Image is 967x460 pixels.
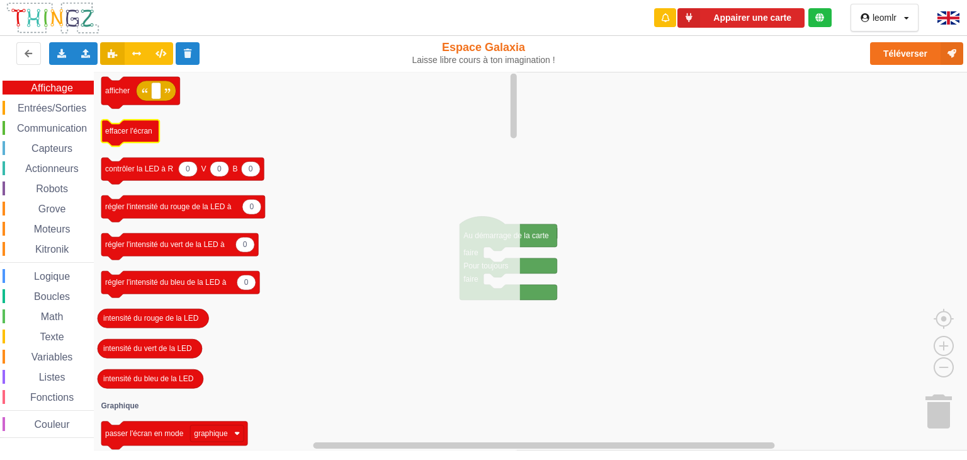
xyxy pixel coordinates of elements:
[29,83,74,93] span: Affichage
[32,291,72,302] span: Boucles
[37,204,68,214] span: Grove
[39,311,65,322] span: Math
[937,11,959,25] img: gb.png
[34,183,70,194] span: Robots
[6,1,100,35] img: thingz_logo.png
[233,164,238,173] text: B
[38,331,65,342] span: Texte
[870,42,963,65] button: Téléverser
[103,374,194,383] text: intensité du bleu de la LED
[186,164,190,173] text: 0
[194,429,228,438] text: graphique
[33,244,71,255] span: Kitronik
[105,202,232,211] text: régler l'intensité du rouge de la LED à
[201,164,206,173] text: V
[32,224,72,234] span: Moteurs
[105,429,184,438] text: passer l'écran en mode
[244,278,249,287] text: 0
[105,278,227,287] text: régler l'intensité du bleu de la LED à
[401,55,567,66] div: Laisse libre cours à ton imagination !
[103,344,192,353] text: intensité du vert de la LED
[677,8,805,28] button: Appairer une carte
[101,401,139,410] text: Graphique
[401,40,567,66] div: Espace Galaxia
[30,352,75,362] span: Variables
[249,202,254,211] text: 0
[105,240,225,249] text: régler l'intensité du vert de la LED à
[15,123,89,134] span: Communication
[873,13,896,22] div: leomlr
[30,143,74,154] span: Capteurs
[249,164,253,173] text: 0
[217,164,222,173] text: 0
[23,163,81,174] span: Actionneurs
[28,392,76,403] span: Fonctions
[103,314,199,323] text: intensité du rouge de la LED
[16,103,88,113] span: Entrées/Sorties
[105,164,173,173] text: contrôler la LED à R
[37,372,67,382] span: Listes
[33,419,72,430] span: Couleur
[105,86,130,95] text: afficher
[808,8,832,27] div: Tu es connecté au serveur de création de Thingz
[243,240,247,249] text: 0
[32,271,72,282] span: Logique
[105,127,152,135] text: effacer l'écran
